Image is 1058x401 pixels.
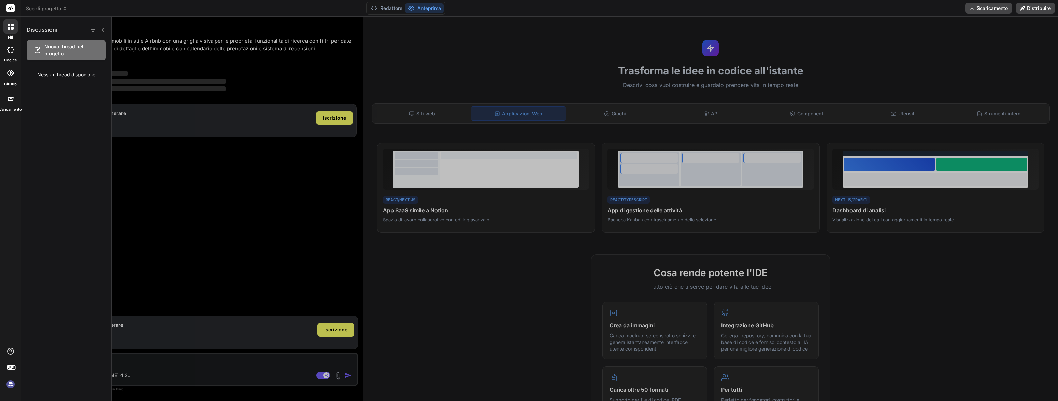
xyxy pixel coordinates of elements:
font: Nuovo thread nel progetto [44,44,83,56]
font: Anteprima [417,5,441,11]
font: Scegli progetto [26,5,61,11]
button: Anteprima [405,3,444,13]
font: Redattore [380,5,402,11]
button: Redattore [368,3,405,13]
font: Nessun thread disponibile [37,72,95,77]
img: registrazione [5,378,16,390]
font: GitHub [4,81,17,86]
font: Scaricamento [977,5,1008,11]
font: codice [4,58,17,62]
font: Distribuire [1027,5,1051,11]
font: fili [8,35,13,40]
button: Scaricamento [965,3,1012,14]
button: Distribuire [1016,3,1055,14]
font: Discussioni [27,26,57,33]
